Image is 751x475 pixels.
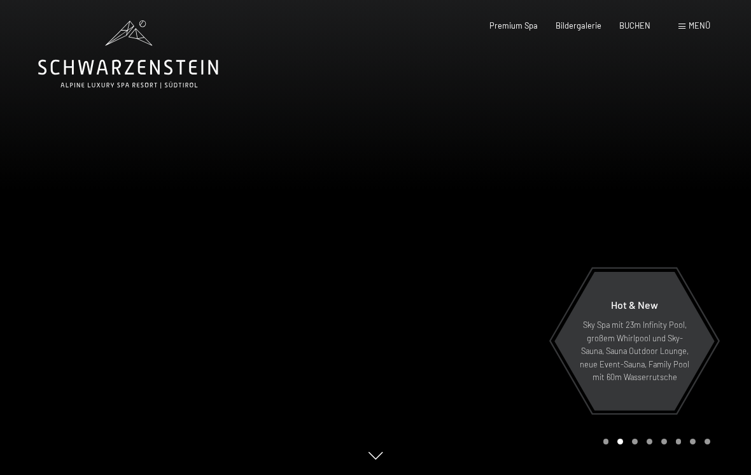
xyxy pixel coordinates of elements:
[611,299,658,311] span: Hot & New
[661,439,667,444] div: Carousel Page 5
[632,439,638,444] div: Carousel Page 3
[647,439,652,444] div: Carousel Page 4
[689,20,710,31] span: Menü
[705,439,710,444] div: Carousel Page 8
[603,439,609,444] div: Carousel Page 1
[579,318,690,383] p: Sky Spa mit 23m Infinity Pool, großem Whirlpool und Sky-Sauna, Sauna Outdoor Lounge, neue Event-S...
[690,439,696,444] div: Carousel Page 7
[489,20,538,31] a: Premium Spa
[599,439,710,444] div: Carousel Pagination
[676,439,682,444] div: Carousel Page 6
[556,20,601,31] a: Bildergalerie
[554,271,715,411] a: Hot & New Sky Spa mit 23m Infinity Pool, großem Whirlpool und Sky-Sauna, Sauna Outdoor Lounge, ne...
[619,20,650,31] a: BUCHEN
[617,439,623,444] div: Carousel Page 2 (Current Slide)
